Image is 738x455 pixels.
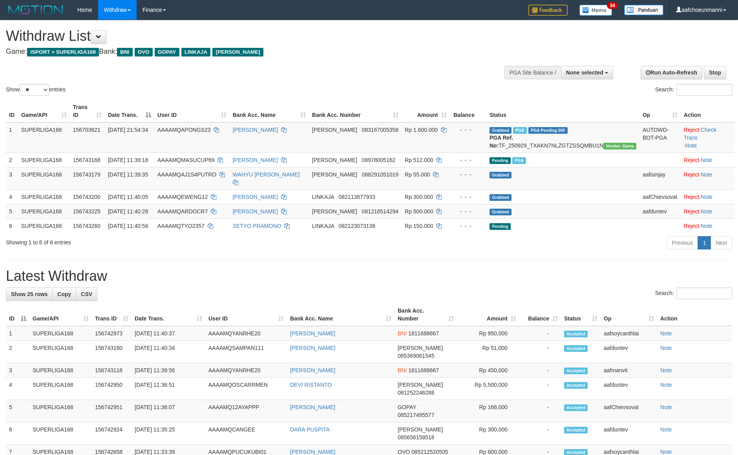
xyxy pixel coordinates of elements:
[681,100,734,122] th: Action
[233,194,278,200] a: [PERSON_NAME]
[117,48,132,56] span: BNI
[132,363,205,378] td: [DATE] 11:39:56
[6,218,18,233] td: 6
[701,157,712,163] a: Note
[657,304,732,326] th: Action
[312,171,357,178] span: [PERSON_NAME]
[29,326,92,341] td: SUPERLIGA168
[450,100,486,122] th: Balance
[290,382,332,388] a: DEVI RISTANTO
[6,4,66,16] img: MOTION_logo.png
[29,422,92,445] td: SUPERLIGA168
[6,235,301,246] div: Showing 1 to 6 of 6 entries
[601,304,657,326] th: Op: activate to sort column ascending
[519,304,561,326] th: Balance: activate to sort column ascending
[561,66,613,79] button: None selected
[398,404,416,410] span: GOPAY
[660,367,672,373] a: Note
[660,330,672,337] a: Note
[660,404,672,410] a: Note
[157,127,210,133] span: AAAAMQAPONGS23
[132,326,205,341] td: [DATE] 11:40:37
[405,171,430,178] span: Rp 55.000
[108,157,148,163] span: [DATE] 11:39:18
[290,367,335,373] a: [PERSON_NAME]
[579,5,612,16] img: Button%20Memo.svg
[339,223,375,229] span: Copy 082123073138 to clipboard
[230,100,309,122] th: Bank Acc. Name: activate to sort column ascending
[6,400,29,422] td: 5
[6,341,29,363] td: 2
[490,223,511,230] span: Pending
[711,236,732,249] a: Next
[405,157,433,163] span: Rp 512.000
[52,288,76,301] a: Copy
[132,341,205,363] td: [DATE] 11:40:34
[18,122,70,153] td: SUPERLIGA168
[290,426,330,433] a: DARA PUSPITA
[6,422,29,445] td: 6
[453,156,483,164] div: - - -
[362,157,396,163] span: Copy 08978005162 to clipboard
[233,157,278,163] a: [PERSON_NAME]
[212,48,263,56] span: [PERSON_NAME]
[519,378,561,400] td: -
[73,171,100,178] span: 156743179
[205,326,287,341] td: AAAAMQYANRHE20
[701,208,712,215] a: Note
[18,204,70,218] td: SUPERLIGA168
[233,208,278,215] a: [PERSON_NAME]
[108,127,148,133] span: [DATE] 21:54:34
[564,427,588,433] span: Accepted
[233,127,278,133] a: [PERSON_NAME]
[453,126,483,134] div: - - -
[205,304,287,326] th: User ID: activate to sort column ascending
[155,48,179,56] span: GOPAY
[639,204,681,218] td: aafduntev
[6,28,484,44] h1: Withdraw List
[398,434,434,440] span: Copy 085656158518 to clipboard
[408,330,439,337] span: Copy 1811688667 to clipboard
[601,363,657,378] td: aafmanvit
[457,378,519,400] td: Rp 5,500,000
[135,48,153,56] span: OVO
[339,194,375,200] span: Copy 082113877933 to clipboard
[639,122,681,153] td: AUTOWD-BOT-PGA
[457,326,519,341] td: Rp 950,000
[6,167,18,189] td: 3
[453,222,483,230] div: - - -
[132,378,205,400] td: [DATE] 11:36:51
[681,167,734,189] td: ·
[29,304,92,326] th: Game/API: activate to sort column ascending
[684,127,700,133] a: Reject
[92,400,132,422] td: 156742951
[641,66,702,79] a: Run Auto-Refresh
[20,84,49,96] select: Showentries
[660,449,672,455] a: Note
[676,288,732,299] input: Search:
[398,367,407,373] span: BNI
[681,153,734,167] td: ·
[701,171,712,178] a: Note
[660,382,672,388] a: Note
[6,268,732,284] h1: Latest Withdraw
[73,223,100,229] span: 156743260
[685,142,697,149] a: Note
[6,122,18,153] td: 1
[362,171,398,178] span: Copy 088291051019 to clipboard
[513,127,527,134] span: Marked by aafchhiseyha
[205,363,287,378] td: AAAAMQYANRHE20
[561,304,601,326] th: Status: activate to sort column ascending
[73,127,100,133] span: 156703621
[312,127,357,133] span: [PERSON_NAME]
[290,345,335,351] a: [PERSON_NAME]
[57,291,71,297] span: Copy
[681,122,734,153] td: · ·
[92,326,132,341] td: 156742973
[601,400,657,422] td: aafChievsovat
[684,171,700,178] a: Reject
[490,157,511,164] span: Pending
[655,84,732,96] label: Search:
[490,194,511,201] span: Grabbed
[290,404,335,410] a: [PERSON_NAME]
